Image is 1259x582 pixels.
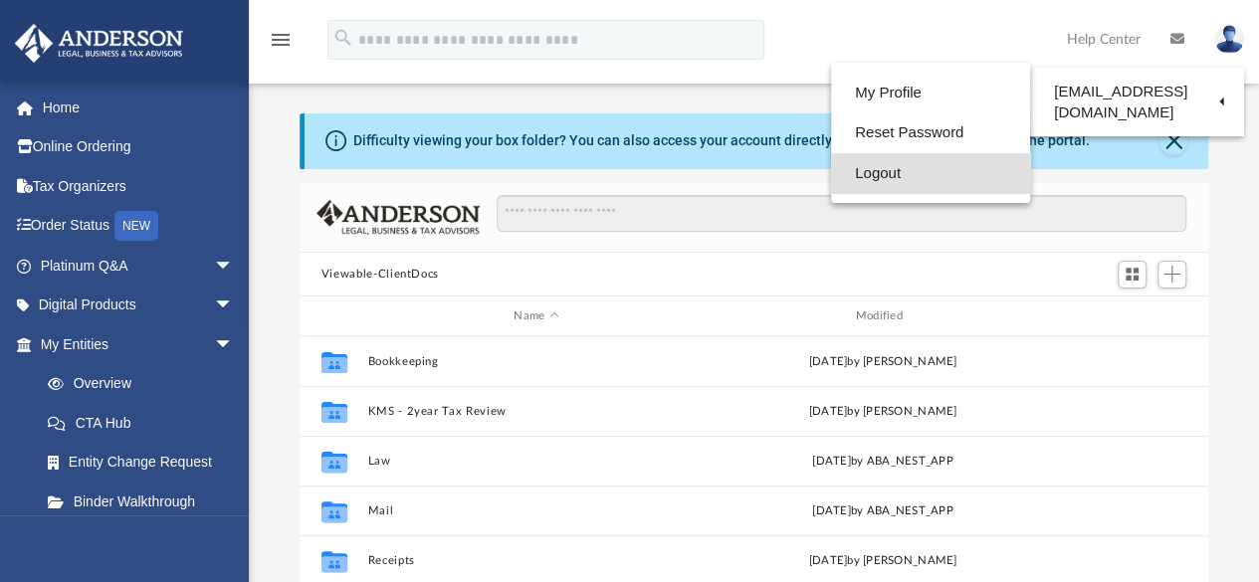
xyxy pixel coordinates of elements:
a: Platinum Q&Aarrow_drop_down [14,246,264,286]
button: Receipts [367,554,705,567]
button: Add [1157,261,1187,289]
div: [DATE] by [PERSON_NAME] [714,353,1051,371]
img: User Pic [1214,25,1244,54]
i: menu [269,28,293,52]
div: id [1060,307,1199,325]
a: Binder Walkthrough [28,482,264,521]
div: Name [366,307,705,325]
div: [DATE] by [PERSON_NAME] [714,552,1051,570]
a: CTA Hub [28,403,264,443]
span: arrow_drop_down [214,246,254,287]
span: arrow_drop_down [214,324,254,365]
button: Switch to Grid View [1118,261,1148,289]
a: Tax Organizers [14,166,264,206]
a: Order StatusNEW [14,206,264,247]
a: Overview [28,364,264,404]
button: Close [1159,127,1187,155]
a: My Entitiesarrow_drop_down [14,324,264,364]
a: Reset Password [831,112,1030,153]
a: [EMAIL_ADDRESS][DOMAIN_NAME] [1030,73,1244,131]
span: arrow_drop_down [214,286,254,326]
i: search [332,27,354,49]
a: Home [14,88,264,127]
input: Search files and folders [497,195,1186,233]
a: My Profile [831,73,1030,113]
div: Difficulty viewing your box folder? You can also access your account directly on outside of the p... [353,130,1090,151]
a: Online Ordering [14,127,264,167]
div: id [309,307,358,325]
button: Law [367,455,705,468]
div: [DATE] by ABA_NEST_APP [714,453,1051,471]
button: Viewable-ClientDocs [321,266,439,284]
div: [DATE] by ABA_NEST_APP [714,502,1051,520]
a: menu [269,38,293,52]
a: Digital Productsarrow_drop_down [14,286,264,325]
img: Anderson Advisors Platinum Portal [9,24,189,63]
button: Mail [367,504,705,517]
a: Entity Change Request [28,443,264,483]
div: NEW [114,211,158,241]
button: Bookkeeping [367,355,705,368]
div: [DATE] by [PERSON_NAME] [714,403,1051,421]
div: Modified [714,307,1052,325]
button: KMS - 2year Tax Review [367,405,705,418]
a: Logout [831,153,1030,194]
